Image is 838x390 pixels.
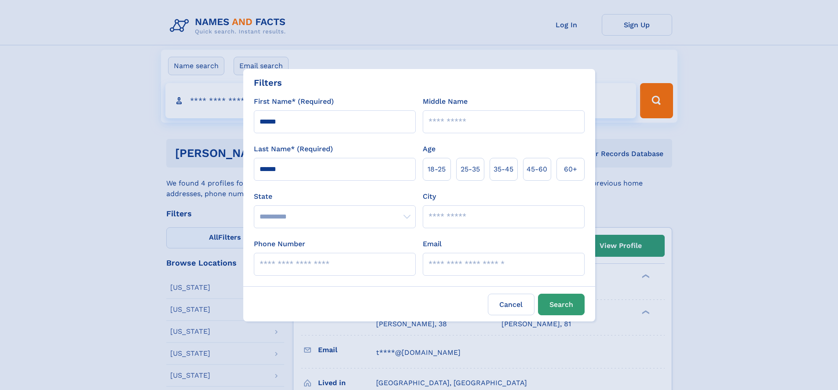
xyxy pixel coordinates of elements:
[423,144,435,154] label: Age
[564,164,577,175] span: 60+
[488,294,534,315] label: Cancel
[527,164,547,175] span: 45‑60
[254,239,305,249] label: Phone Number
[254,144,333,154] label: Last Name* (Required)
[254,76,282,89] div: Filters
[254,96,334,107] label: First Name* (Required)
[494,164,513,175] span: 35‑45
[423,239,442,249] label: Email
[423,191,436,202] label: City
[254,191,416,202] label: State
[461,164,480,175] span: 25‑35
[423,96,468,107] label: Middle Name
[428,164,446,175] span: 18‑25
[538,294,585,315] button: Search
